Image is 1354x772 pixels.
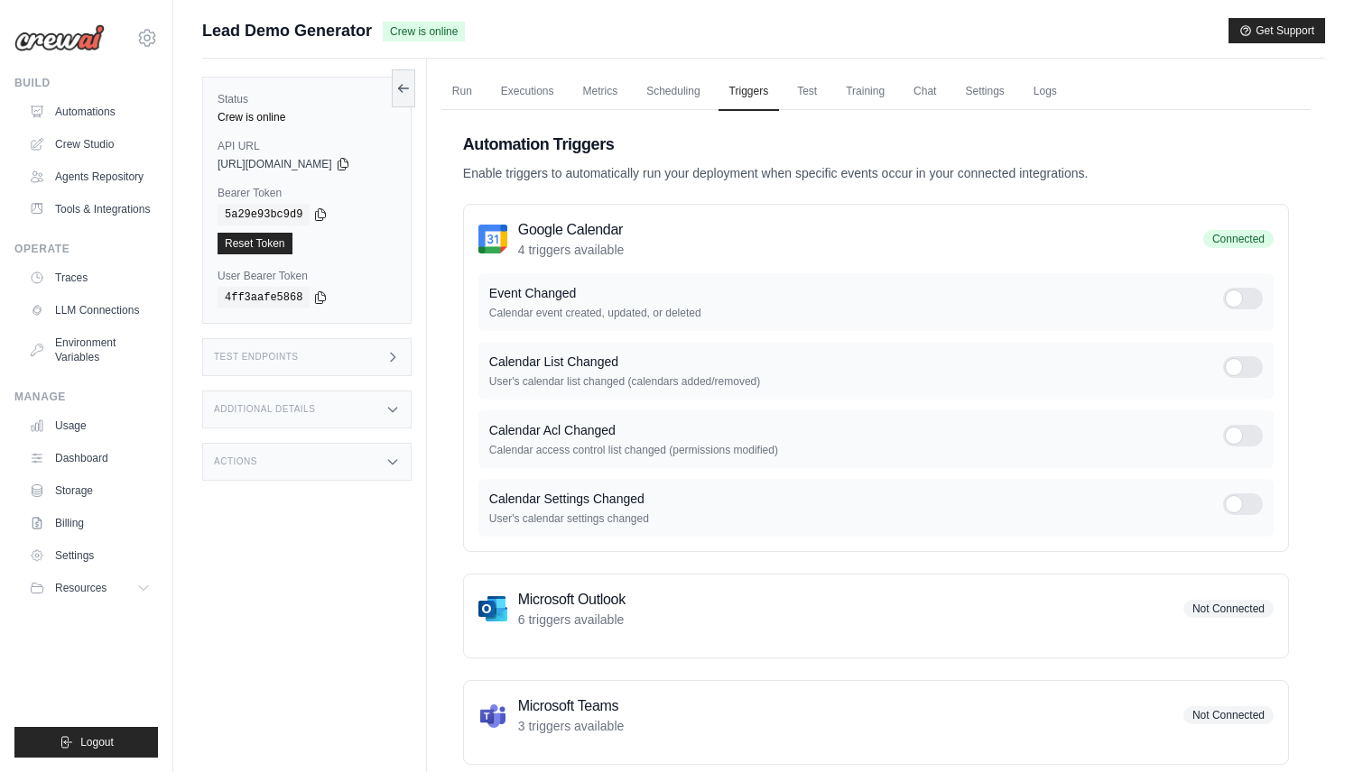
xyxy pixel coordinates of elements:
[22,476,158,505] a: Storage
[489,353,1223,371] p: Calendar List Changed
[22,130,158,159] a: Crew Studio
[218,139,396,153] label: API URL
[478,225,507,253] img: Google Calendar
[214,456,257,467] h3: Actions
[1229,18,1325,43] button: Get Support
[383,22,465,41] span: Crew is online
[478,594,507,623] img: Microsoft Outlook
[518,241,625,259] p: 4 triggers available
[835,73,895,111] a: Training
[22,97,158,126] a: Automations
[218,269,396,283] label: User Bearer Token
[218,287,310,308] code: 4ff3aafe5868
[441,73,483,111] a: Run
[22,263,158,292] a: Traces
[518,611,626,629] p: 6 triggers available
[22,541,158,570] a: Settings
[1023,73,1068,111] a: Logs
[218,110,396,124] div: Crew is online
[954,73,1015,111] a: Settings
[218,204,310,225] code: 5a29e93bc9d9
[489,284,1223,302] p: Event Changed
[218,186,396,200] label: Bearer Token
[214,352,299,363] h3: Test Endpoints
[22,411,158,440] a: Usage
[14,242,158,256] div: Operate
[518,695,625,717] h3: Microsoft Teams
[1183,600,1274,618] span: Not Connected
[489,443,1223,457] p: Calendar access control list changed (permissions modified)
[22,195,158,224] a: Tools & Integrations
[1203,230,1274,248] span: Connected
[490,73,565,111] a: Executions
[489,511,1223,526] p: User's calendar settings changed
[1264,685,1354,772] iframe: Chat Widget
[22,509,158,538] a: Billing
[218,233,292,254] a: Reset Token
[14,24,105,51] img: Logo
[572,73,629,111] a: Metrics
[489,490,1223,508] p: Calendar Settings Changed
[55,581,107,595] span: Resources
[489,306,1223,320] p: Calendar event created, updated, or deleted
[903,73,947,111] a: Chat
[22,162,158,191] a: Agents Repository
[518,589,626,611] h3: Microsoft Outlook
[518,717,625,735] p: 3 triggers available
[218,92,396,106] label: Status
[14,390,158,404] div: Manage
[218,157,332,171] span: [URL][DOMAIN_NAME]
[14,727,158,758] button: Logout
[22,574,158,602] button: Resources
[202,18,372,43] span: Lead Demo Generator
[463,132,1289,157] h2: Automation Triggers
[489,421,1223,439] p: Calendar Acl Changed
[214,404,315,415] h3: Additional Details
[80,735,114,749] span: Logout
[786,73,828,111] a: Test
[1183,706,1274,724] span: Not Connected
[719,73,780,111] a: Triggers
[22,296,158,325] a: LLM Connections
[22,328,158,372] a: Environment Variables
[22,444,158,473] a: Dashboard
[518,219,625,241] h3: Google Calendar
[489,374,1223,389] p: User's calendar list changed (calendars added/removed)
[635,73,710,111] a: Scheduling
[463,164,1289,182] p: Enable triggers to automatically run your deployment when specific events occur in your connected...
[478,701,507,730] img: Microsoft Teams
[14,76,158,90] div: Build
